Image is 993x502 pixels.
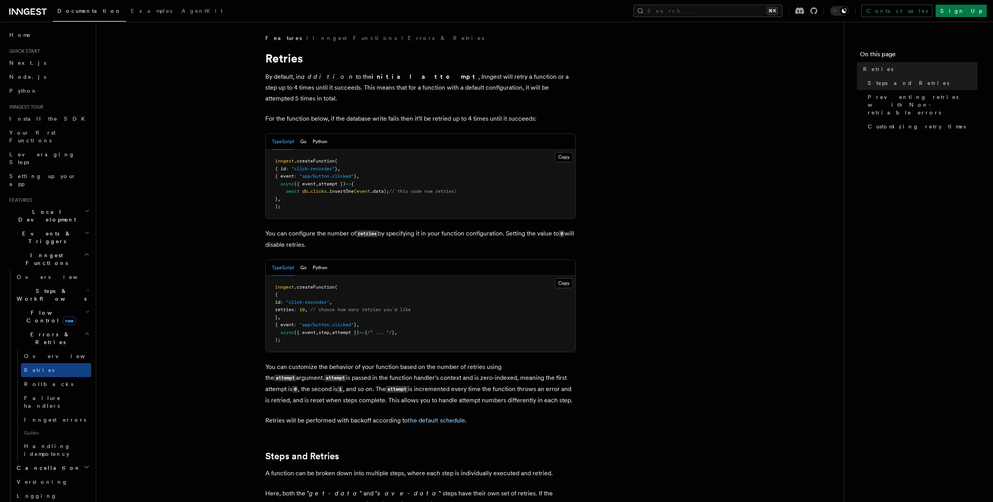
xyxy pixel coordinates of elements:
a: Retries [860,62,977,76]
span: Flow Control [14,309,85,324]
span: , [278,196,280,202]
span: Cancellation [14,464,81,472]
span: .createFunction [294,158,335,164]
span: attempt }) [332,330,359,335]
span: Customizing retry times [868,123,966,130]
span: } [275,196,278,202]
span: // this code now retries! [389,189,457,194]
a: Steps and Retries [265,451,339,462]
span: new [63,317,76,325]
span: Python [9,88,38,94]
span: Logging [17,493,57,499]
span: : [280,299,283,305]
span: Features [6,197,32,203]
span: ); [275,337,280,343]
code: attempt [324,375,346,381]
a: Overview [21,349,91,363]
span: db [302,189,308,194]
span: { id [275,166,286,171]
strong: initial attempt [372,73,478,80]
span: Retries [863,65,893,73]
span: , [316,181,318,187]
span: } [335,166,337,171]
a: Your first Functions [6,126,91,147]
span: ( [335,158,337,164]
span: , [278,315,280,320]
span: ( [354,189,356,194]
button: Copy [555,278,573,288]
button: Python [313,134,327,150]
span: : [294,322,297,327]
a: Python [6,84,91,98]
span: .insertOne [327,189,354,194]
span: Leveraging Steps [9,151,75,165]
span: Your first Functions [9,130,55,144]
span: AgentKit [182,8,223,14]
a: Inngest errors [21,413,91,427]
span: Events & Triggers [6,230,85,245]
span: Inngest errors [24,417,86,423]
span: , [316,330,318,335]
span: => [346,181,351,187]
span: await [286,189,299,194]
span: } [354,173,356,179]
kbd: ⌘K [767,7,778,15]
em: get-data [309,490,360,497]
span: 10 [299,307,305,312]
span: { event [275,173,294,179]
span: async [280,181,294,187]
span: id [275,299,280,305]
button: TypeScript [272,134,294,150]
span: , [337,166,340,171]
span: Home [9,31,31,39]
span: Retries [24,367,54,373]
button: Flow Controlnew [14,306,91,327]
span: } [392,330,394,335]
a: Inngest Functions [313,34,397,42]
span: Versioning [17,479,68,485]
div: Errors & Retries [14,349,91,461]
span: .data); [370,189,389,194]
span: inngest [275,284,294,290]
span: , [329,299,332,305]
span: Next.js [9,60,46,66]
a: Documentation [53,2,126,22]
span: Install the SDK [9,116,90,122]
a: Install the SDK [6,112,91,126]
span: Examples [131,8,172,14]
span: Inngest Functions [6,251,84,267]
span: { event [275,322,294,327]
button: Go [300,260,306,276]
span: : [286,166,289,171]
button: Python [313,260,327,276]
span: : [294,173,297,179]
span: Setting up your app [9,173,76,187]
span: { [351,181,354,187]
span: Overview [17,274,97,280]
span: step [318,330,329,335]
a: the default schedule [408,417,465,424]
span: Guides [21,427,91,439]
a: Preventing retries with Non-retriable errors [865,90,977,119]
span: // choose how many retries you'd like [310,307,411,312]
button: Go [300,134,306,150]
span: Rollbacks [24,381,73,387]
em: save-data [377,490,439,497]
span: Errors & Retries [14,331,84,346]
h4: On this page [860,50,977,62]
button: Steps & Workflows [14,284,91,306]
span: Preventing retries with Non-retriable errors [868,93,977,116]
span: { [275,292,278,297]
span: ( [335,284,337,290]
a: Setting up your app [6,169,91,191]
a: Next.js [6,56,91,70]
span: "app/button.clicked" [299,322,354,327]
span: Overview [24,353,104,359]
code: retries [356,230,378,237]
button: Copy [555,152,573,162]
code: 0 [292,386,298,393]
span: ({ event [294,181,316,187]
a: Overview [14,270,91,284]
span: "app/button.clicked" [299,173,354,179]
code: 1 [337,386,343,393]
